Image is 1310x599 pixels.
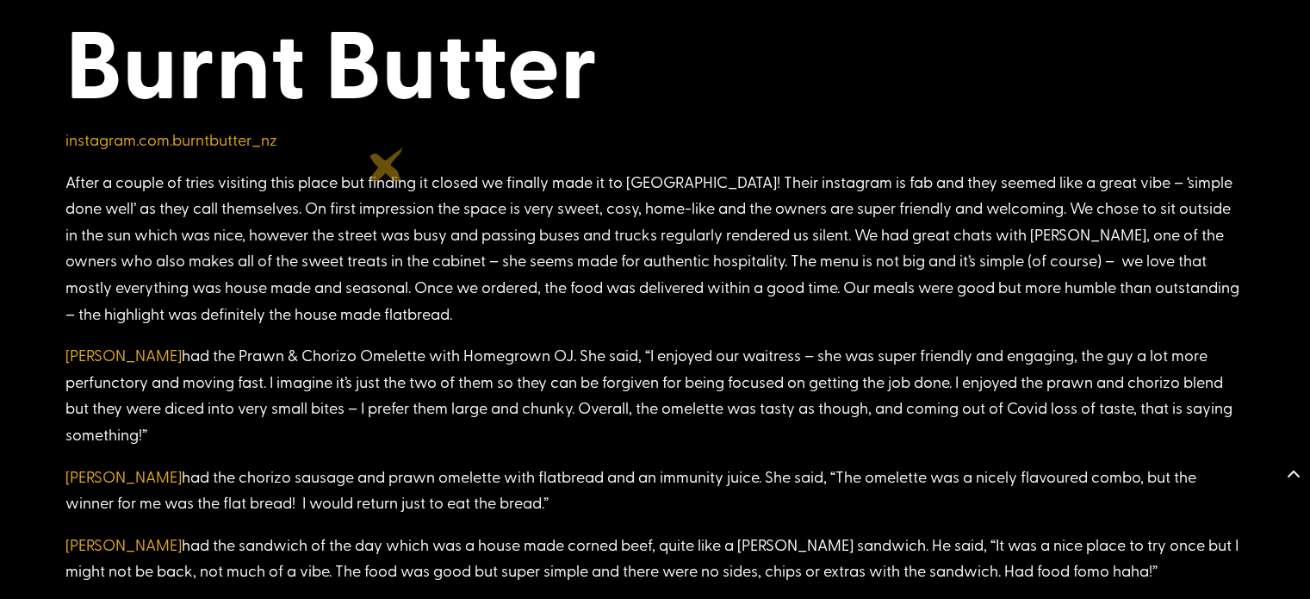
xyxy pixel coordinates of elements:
[65,4,1245,127] h1: Burnt Butter
[65,464,1245,532] p: had the chorizo sausage and prawn omelette with flatbread and an immunity juice. She said, “The o...
[65,342,1245,463] p: had the Prawn & Chorizo Omelette with Homegrown OJ. She said, “I enjoyed our waitress – she was s...
[65,533,182,555] a: [PERSON_NAME]
[65,128,277,150] a: instagram.com.burntbutter_nz
[65,465,182,487] a: [PERSON_NAME]
[65,344,182,365] a: [PERSON_NAME]
[65,169,1245,343] p: After a couple of tries visiting this place but finding it closed we finally made it to [GEOGRAPH...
